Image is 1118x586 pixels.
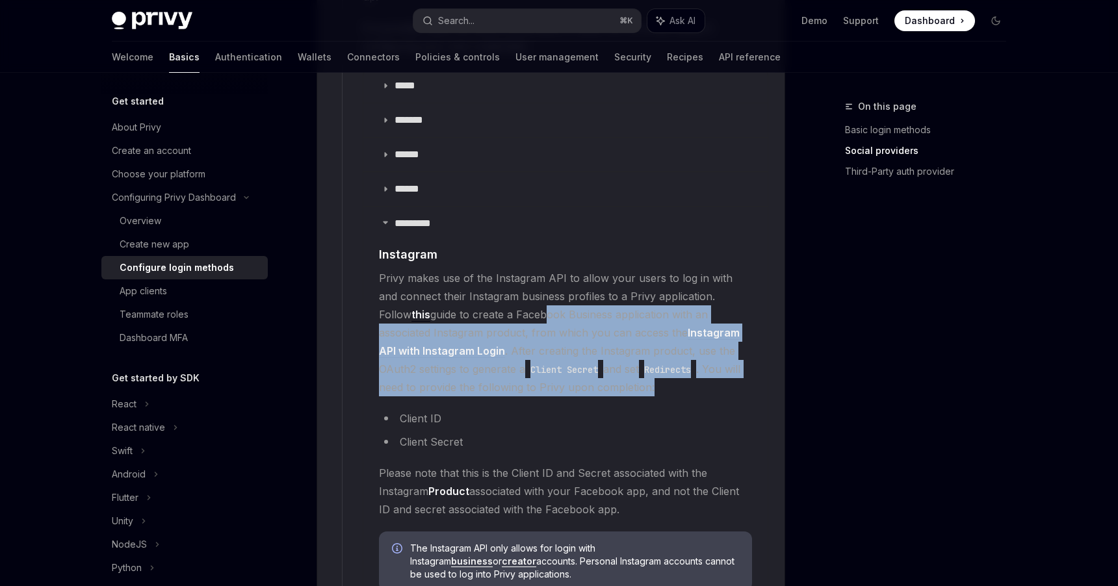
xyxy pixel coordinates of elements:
div: Search... [438,13,474,29]
a: Security [614,42,651,73]
code: Client Secret [525,363,603,377]
a: Overview [101,209,268,233]
div: About Privy [112,120,161,135]
div: Python [112,560,142,576]
h5: Get started [112,94,164,109]
a: Configure login methods [101,256,268,279]
button: Ask AI [647,9,705,32]
div: Flutter [112,490,138,505]
a: this [411,308,430,322]
a: Create new app [101,233,268,256]
a: Basics [169,42,200,73]
code: Redirects [639,363,696,377]
a: Support [843,14,879,27]
div: Teammate roles [120,307,188,322]
div: Configure login methods [120,260,234,275]
a: Demo [801,14,827,27]
a: Dashboard [894,10,975,31]
span: Instagram [379,246,437,263]
a: Create an account [101,139,268,162]
button: Search...⌘K [413,9,641,32]
span: ⌘ K [619,16,633,26]
span: Please note that this is the Client ID and Secret associated with the Instagram associated with y... [379,464,752,518]
a: Connectors [347,42,400,73]
img: dark logo [112,12,192,30]
a: User management [515,42,599,73]
div: Unity [112,513,133,529]
a: API reference [719,42,781,73]
strong: Product [428,485,469,498]
span: Dashboard [905,14,955,27]
span: Privy makes use of the Instagram API to allow your users to log in with and connect their Instagr... [379,269,752,396]
div: Choose your platform [112,166,205,182]
div: Android [112,466,146,482]
a: Third-Party auth provider [845,161,1017,182]
div: Configuring Privy Dashboard [112,190,236,205]
span: The Instagram API only allows for login with Instagram or accounts. Personal Instagram accounts c... [410,542,739,581]
span: On this page [858,99,916,114]
a: Teammate roles [101,303,268,326]
a: Dashboard MFA [101,326,268,350]
div: Create an account [112,143,191,159]
a: Basic login methods [845,120,1017,140]
div: React native [112,420,165,435]
div: NodeJS [112,537,147,552]
span: Ask AI [669,14,695,27]
li: Client Secret [379,433,752,451]
button: Toggle dark mode [985,10,1006,31]
a: Authentication [215,42,282,73]
a: creator [502,555,536,567]
a: Wallets [298,42,331,73]
a: About Privy [101,116,268,139]
div: React [112,396,136,412]
li: Client ID [379,409,752,427]
div: Create new app [120,236,189,252]
h5: Get started by SDK [112,370,200,386]
div: Swift [112,443,133,459]
a: Welcome [112,42,153,73]
div: Overview [120,213,161,229]
a: Recipes [667,42,703,73]
a: App clients [101,279,268,303]
div: App clients [120,283,167,299]
div: Dashboard MFA [120,330,188,346]
a: Policies & controls [415,42,500,73]
a: business [451,555,493,567]
a: Choose your platform [101,162,268,186]
a: Social providers [845,140,1017,161]
svg: Info [392,543,405,556]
